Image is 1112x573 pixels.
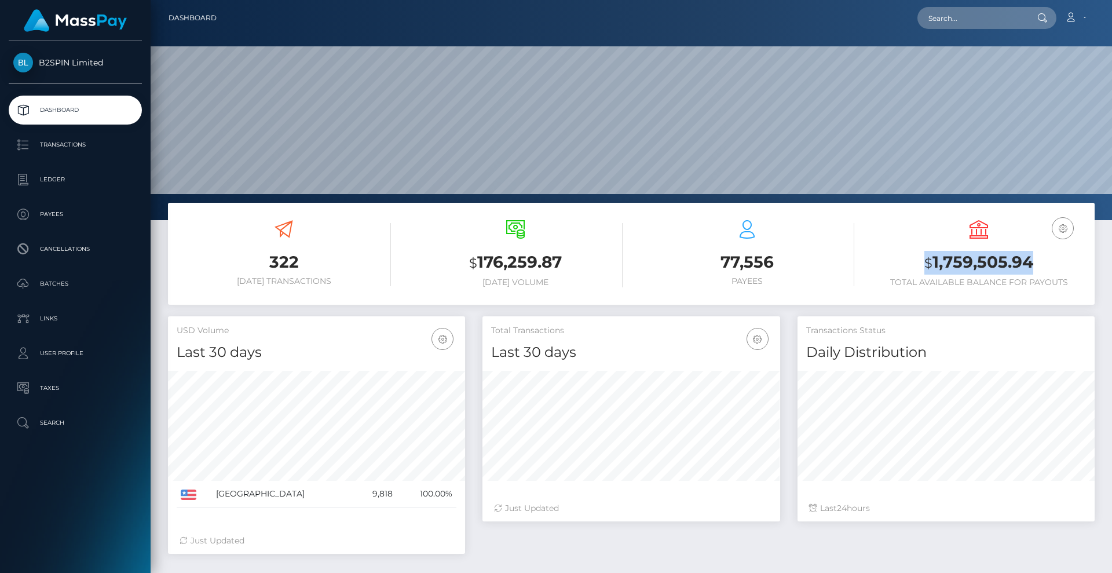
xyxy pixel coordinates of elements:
[397,481,456,508] td: 100.00%
[924,255,932,271] small: $
[469,255,477,271] small: $
[9,269,142,298] a: Batches
[872,278,1086,287] h6: Total Available Balance for Payouts
[13,414,137,432] p: Search
[181,490,196,500] img: US.png
[491,342,771,363] h4: Last 30 days
[806,325,1086,337] h5: Transactions Status
[872,251,1086,275] h3: 1,759,505.94
[13,379,137,397] p: Taxes
[13,101,137,119] p: Dashboard
[9,339,142,368] a: User Profile
[9,130,142,159] a: Transactions
[640,251,854,273] h3: 77,556
[640,276,854,286] h6: Payees
[177,342,456,363] h4: Last 30 days
[491,325,771,337] h5: Total Transactions
[809,502,1083,514] div: Last hours
[13,345,137,362] p: User Profile
[806,342,1086,363] h4: Daily Distribution
[177,325,456,337] h5: USD Volume
[169,6,217,30] a: Dashboard
[9,374,142,403] a: Taxes
[9,57,142,68] span: B2SPIN Limited
[494,502,768,514] div: Just Updated
[13,310,137,327] p: Links
[408,278,623,287] h6: [DATE] Volume
[13,240,137,258] p: Cancellations
[13,171,137,188] p: Ledger
[212,481,355,508] td: [GEOGRAPHIC_DATA]
[9,96,142,125] a: Dashboard
[9,408,142,437] a: Search
[9,200,142,229] a: Payees
[180,535,453,547] div: Just Updated
[9,165,142,194] a: Ledger
[177,251,391,273] h3: 322
[13,136,137,154] p: Transactions
[9,304,142,333] a: Links
[24,9,127,32] img: MassPay Logo
[837,503,847,513] span: 24
[917,7,1026,29] input: Search...
[13,53,33,72] img: B2SPIN Limited
[13,275,137,293] p: Batches
[354,481,396,508] td: 9,818
[177,276,391,286] h6: [DATE] Transactions
[408,251,623,275] h3: 176,259.87
[13,206,137,223] p: Payees
[9,235,142,264] a: Cancellations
